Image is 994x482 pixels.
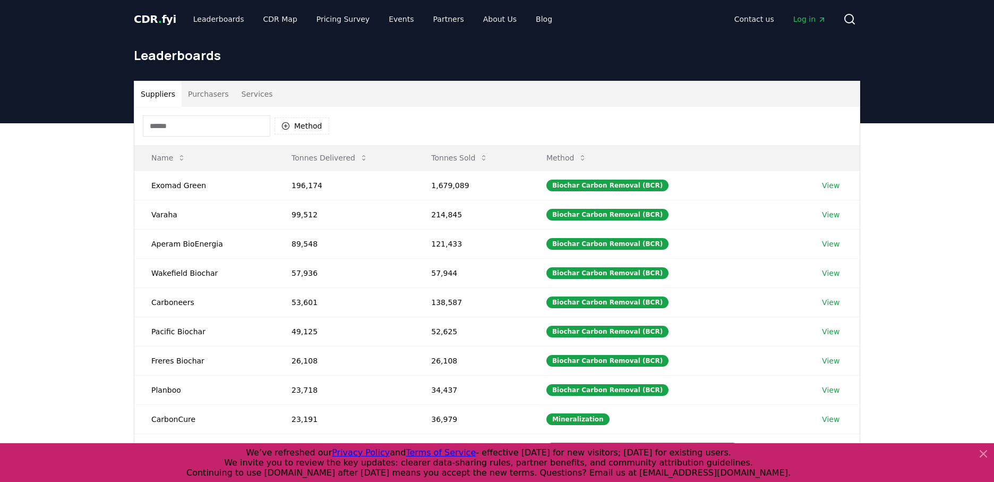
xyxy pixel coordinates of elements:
[822,326,839,337] a: View
[546,297,669,308] div: Biochar Carbon Removal (BCR)
[134,81,182,107] button: Suppliers
[275,375,414,404] td: 23,718
[822,209,839,220] a: View
[143,147,194,168] button: Name
[134,434,275,463] td: Running Tide | Inactive
[726,10,835,29] nav: Main
[134,317,275,346] td: Pacific Biochar
[822,239,839,249] a: View
[546,413,610,425] div: Mineralization
[134,47,860,64] h1: Leaderboards
[822,356,839,366] a: View
[134,229,275,258] td: Aperam BioEnergia
[275,434,414,463] td: 22,780
[414,200,529,229] td: 214,845
[275,404,414,434] td: 23,191
[158,13,162,26] span: .
[275,287,414,317] td: 53,601
[546,443,739,454] div: Marine Carbon Fixation and Sequestration (MCFS)
[134,13,176,26] span: CDR fyi
[822,297,839,308] a: View
[283,147,376,168] button: Tonnes Delivered
[538,147,596,168] button: Method
[134,200,275,229] td: Varaha
[414,229,529,258] td: 121,433
[275,258,414,287] td: 57,936
[275,346,414,375] td: 26,108
[414,346,529,375] td: 26,108
[275,317,414,346] td: 49,125
[134,287,275,317] td: Carboneers
[546,180,669,191] div: Biochar Carbon Removal (BCR)
[546,267,669,279] div: Biochar Carbon Removal (BCR)
[414,171,529,200] td: 1,679,089
[308,10,378,29] a: Pricing Survey
[822,268,839,278] a: View
[414,404,529,434] td: 36,979
[414,258,529,287] td: 57,944
[793,14,826,24] span: Log in
[182,81,235,107] button: Purchasers
[414,287,529,317] td: 138,587
[546,209,669,221] div: Biochar Carbon Removal (BCR)
[414,375,529,404] td: 34,437
[423,147,496,168] button: Tonnes Sold
[785,10,835,29] a: Log in
[822,414,839,425] a: View
[134,12,176,27] a: CDR.fyi
[414,434,529,463] td: 28,202
[134,346,275,375] td: Freres Biochar
[275,200,414,229] td: 99,512
[546,326,669,337] div: Biochar Carbon Removal (BCR)
[822,385,839,395] a: View
[275,171,414,200] td: 196,174
[185,10,253,29] a: Leaderboards
[134,258,275,287] td: Wakefield Biochar
[185,10,561,29] nav: Main
[527,10,561,29] a: Blog
[414,317,529,346] td: 52,625
[475,10,525,29] a: About Us
[546,355,669,367] div: Biochar Carbon Removal (BCR)
[134,171,275,200] td: Exomad Green
[255,10,306,29] a: CDR Map
[275,117,329,134] button: Method
[275,229,414,258] td: 89,548
[546,384,669,396] div: Biochar Carbon Removal (BCR)
[134,375,275,404] td: Planboo
[235,81,279,107] button: Services
[380,10,422,29] a: Events
[546,238,669,250] div: Biochar Carbon Removal (BCR)
[726,10,783,29] a: Contact us
[134,404,275,434] td: CarbonCure
[822,180,839,191] a: View
[425,10,473,29] a: Partners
